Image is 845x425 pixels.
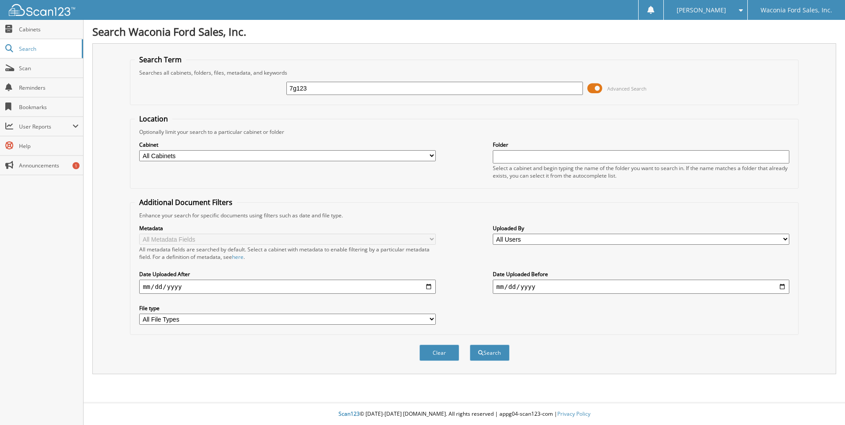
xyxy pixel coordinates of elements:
[19,65,79,72] span: Scan
[493,280,789,294] input: end
[139,270,436,278] label: Date Uploaded After
[135,55,186,65] legend: Search Term
[92,24,836,39] h1: Search Waconia Ford Sales, Inc.
[339,410,360,417] span: Scan123
[419,345,459,361] button: Clear
[135,114,172,124] legend: Location
[135,212,794,219] div: Enhance your search for specific documents using filters such as date and file type.
[139,280,436,294] input: start
[19,103,79,111] span: Bookmarks
[139,246,436,261] div: All metadata fields are searched by default. Select a cabinet with metadata to enable filtering b...
[19,26,79,33] span: Cabinets
[135,197,237,207] legend: Additional Document Filters
[493,224,789,232] label: Uploaded By
[493,270,789,278] label: Date Uploaded Before
[19,84,79,91] span: Reminders
[139,304,436,312] label: File type
[72,162,80,169] div: 1
[19,45,77,53] span: Search
[761,8,832,13] span: Waconia Ford Sales, Inc.
[139,141,436,148] label: Cabinet
[232,253,244,261] a: here
[557,410,590,417] a: Privacy Policy
[677,8,726,13] span: [PERSON_NAME]
[801,383,845,425] iframe: Chat Widget
[493,141,789,148] label: Folder
[135,69,794,76] div: Searches all cabinets, folders, files, metadata, and keywords
[84,403,845,425] div: © [DATE]-[DATE] [DOMAIN_NAME]. All rights reserved | appg04-scan123-com |
[19,162,79,169] span: Announcements
[135,128,794,136] div: Optionally limit your search to a particular cabinet or folder
[139,224,436,232] label: Metadata
[19,142,79,150] span: Help
[607,85,647,92] span: Advanced Search
[470,345,510,361] button: Search
[19,123,72,130] span: User Reports
[9,4,75,16] img: scan123-logo-white.svg
[493,164,789,179] div: Select a cabinet and begin typing the name of the folder you want to search in. If the name match...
